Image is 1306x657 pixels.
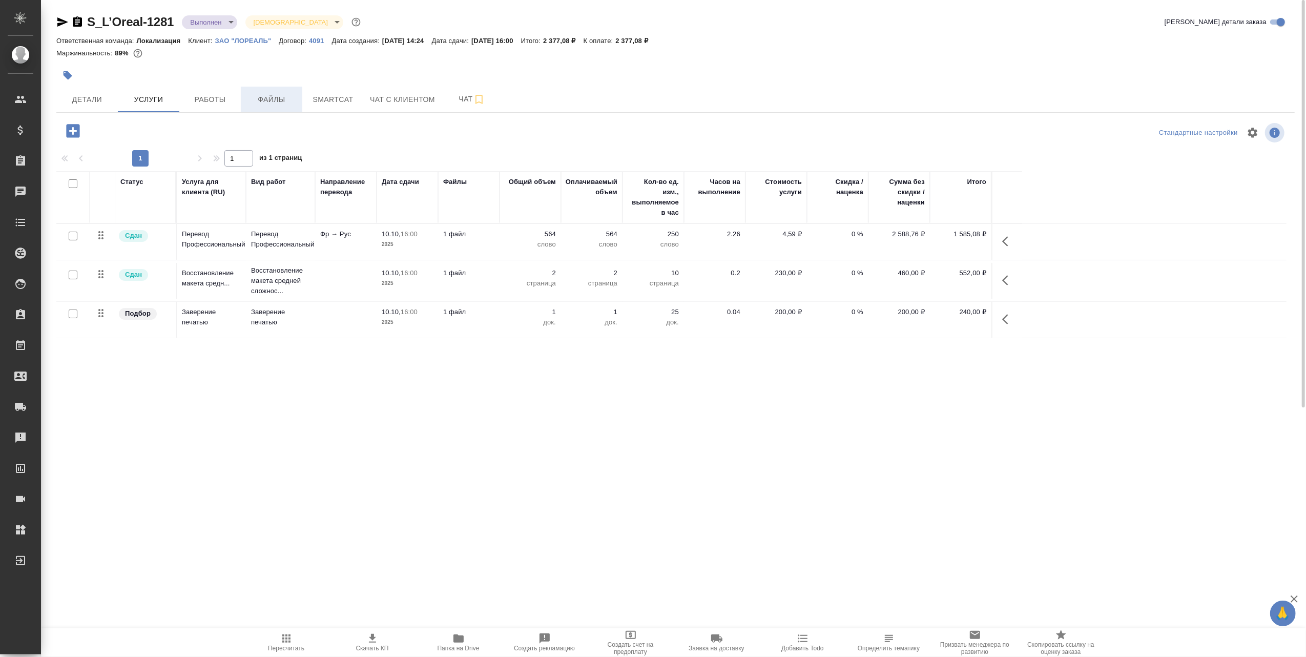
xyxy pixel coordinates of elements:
p: 1 файл [443,229,494,239]
div: split button [1156,125,1240,141]
p: 230,00 ₽ [751,268,802,278]
div: Статус [120,177,143,187]
p: 460,00 ₽ [874,268,925,278]
div: Часов на выполнение [689,177,740,197]
p: 552,00 ₽ [935,268,986,278]
p: К оплате: [584,37,616,45]
td: 0.04 [684,302,745,338]
div: Кол-во ед. изм., выполняемое в час [628,177,679,218]
span: Настроить таблицу [1240,120,1265,145]
span: Посмотреть информацию [1265,123,1287,142]
p: док. [566,317,617,327]
span: из 1 страниц [259,152,302,167]
span: Чат [447,93,496,106]
span: 🙏 [1274,603,1292,624]
button: [DEMOGRAPHIC_DATA] [251,18,331,27]
a: S_L’Oreal-1281 [87,15,174,29]
button: 🙏 [1270,601,1296,626]
p: 1 файл [443,268,494,278]
p: Фр → Рус [320,229,371,239]
p: 2 377,08 ₽ [615,37,656,45]
p: 2 [505,268,556,278]
p: страница [566,278,617,289]
button: 216.80 RUB; [131,47,144,60]
p: 2 [566,268,617,278]
div: Выполнен [245,15,343,29]
p: 0 % [812,229,863,239]
button: Добавить услугу [59,120,87,141]
p: 240,00 ₽ [935,307,986,317]
td: 2.26 [684,224,745,260]
p: Перевод Профессиональный [182,229,241,250]
p: Заверение печатью [251,307,310,327]
div: Стоимость услуги [751,177,802,197]
p: слово [505,239,556,250]
p: 4,59 ₽ [751,229,802,239]
p: 250 [628,229,679,239]
a: ЗАО "ЛОРЕАЛЬ" [215,36,279,45]
p: Сдан [125,231,142,241]
p: Итого: [521,37,543,45]
div: Услуга для клиента (RU) [182,177,241,197]
p: 89% [115,49,131,57]
button: Скопировать ссылку [71,16,84,28]
p: Заверение печатью [182,307,241,327]
p: 564 [505,229,556,239]
p: док. [505,317,556,327]
td: 0.2 [684,263,745,299]
p: 2025 [382,317,433,327]
p: Восстановление макета средней сложнос... [251,265,310,296]
div: Итого [967,177,986,187]
div: Файлы [443,177,467,187]
div: Выполнен [182,15,237,29]
div: Общий объем [509,177,556,187]
p: 10.10, [382,308,401,316]
p: 10 [628,268,679,278]
p: Ответственная команда: [56,37,137,45]
div: Оплачиваемый объем [566,177,617,197]
p: Подбор [125,309,151,319]
p: 16:00 [401,269,418,277]
p: 1 [505,307,556,317]
svg: Подписаться [473,93,485,106]
p: Договор: [279,37,309,45]
p: страница [628,278,679,289]
p: 16:00 [401,230,418,238]
p: 16:00 [401,308,418,316]
p: док. [628,317,679,327]
button: Выполнен [187,18,224,27]
p: 0 % [812,307,863,317]
p: слово [628,239,679,250]
p: ЗАО "ЛОРЕАЛЬ" [215,37,279,45]
p: Маржинальность: [56,49,115,57]
span: Smartcat [308,93,358,106]
button: Показать кнопки [996,229,1021,254]
p: Сдан [125,270,142,280]
p: 0 % [812,268,863,278]
p: 10.10, [382,269,401,277]
p: 1 [566,307,617,317]
p: 564 [566,229,617,239]
div: Дата сдачи [382,177,419,187]
div: Направление перевода [320,177,371,197]
p: 200,00 ₽ [751,307,802,317]
div: Скидка / наценка [812,177,863,197]
p: 1 файл [443,307,494,317]
p: 25 [628,307,679,317]
p: 10.10, [382,230,401,238]
span: Услуги [124,93,173,106]
p: Дата сдачи: [432,37,471,45]
p: Локализация [137,37,189,45]
span: Работы [185,93,235,106]
p: 1 585,08 ₽ [935,229,986,239]
span: Детали [63,93,112,106]
button: Добавить тэг [56,64,79,87]
a: 4091 [309,36,331,45]
p: Дата создания: [332,37,382,45]
p: 2 377,08 ₽ [543,37,584,45]
button: Показать кнопки [996,268,1021,293]
span: [PERSON_NAME] детали заказа [1165,17,1267,27]
p: 4091 [309,37,331,45]
p: Перевод Профессиональный [251,229,310,250]
div: Сумма без скидки / наценки [874,177,925,208]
